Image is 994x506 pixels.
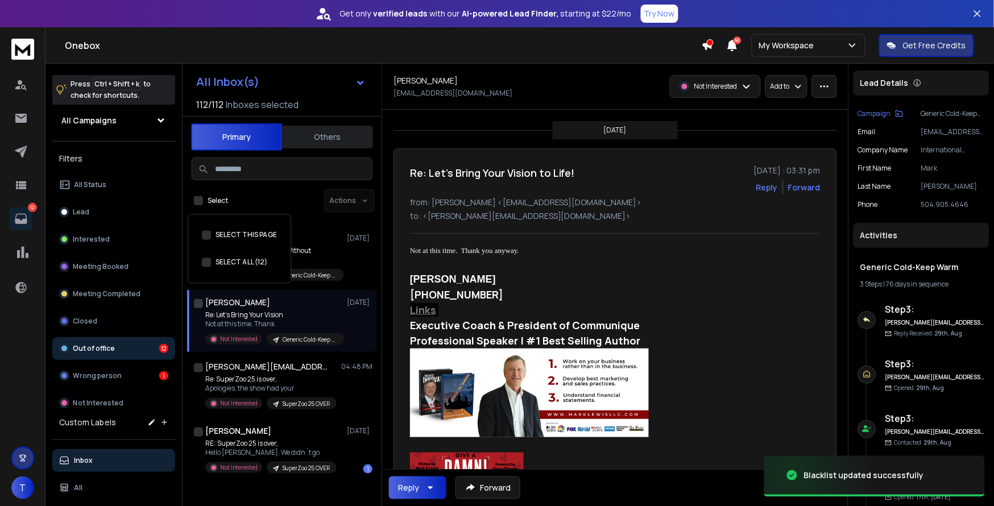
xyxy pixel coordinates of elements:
[734,36,742,44] span: 50
[339,8,632,19] p: Get only with our starting at $22/mo
[283,464,330,472] p: SuperZoo 25 OVER
[879,34,974,57] button: Get Free Credits
[754,165,821,176] p: [DATE] : 03:31 pm
[65,39,702,52] h1: Onebox
[205,375,337,384] p: Re: SuperZoo 25 is over,
[389,476,446,499] button: Reply
[410,303,436,317] a: Links
[52,228,175,251] button: Interested
[921,182,985,191] p: [PERSON_NAME]
[73,344,115,353] p: Out of office
[921,164,985,173] p: Mark
[74,483,82,492] p: All
[885,318,985,327] h6: [PERSON_NAME][EMAIL_ADDRESS][DOMAIN_NAME]
[61,115,117,126] h1: All Campaigns
[11,39,34,60] img: logo
[220,399,258,408] p: Not Interested
[455,476,520,499] button: Forward
[73,399,123,408] p: Not Interested
[52,255,175,278] button: Meeting Booked
[894,438,952,447] p: Contacted
[283,335,337,344] p: Generic Cold-Keep Warm
[921,200,985,209] p: 504.905.4646
[11,476,34,499] button: T
[410,165,575,181] h1: Re: Let’s Bring Your Vision to Life!
[462,8,558,19] strong: AI-powered Lead Finder,
[858,200,878,209] p: Phone
[858,146,908,155] p: Company Name
[226,98,299,111] h3: Inboxes selected
[205,439,337,448] p: RE: SuperZoo 25 is over,
[59,417,116,428] h3: Custom Labels
[93,77,141,90] span: Ctrl + Shift + k
[854,223,989,248] div: Activities
[205,361,330,372] h1: [PERSON_NAME][EMAIL_ADDRESS][DOMAIN_NAME]
[410,245,742,256] div: Not at this time. Thank you anyway.
[644,8,675,19] p: Try Now
[52,364,175,387] button: Wrong person1
[398,482,419,493] div: Reply
[860,77,909,89] p: Lead Details
[641,5,678,23] button: Try Now
[921,109,985,118] p: Generic Cold-Keep Warm
[410,318,640,332] span: Executive Coach & President of Communique
[860,262,983,273] h1: Generic Cold-Keep Warm
[52,151,175,167] h3: Filters
[71,78,151,101] p: Press to check for shortcuts.
[74,456,93,465] p: Inbox
[52,337,175,360] button: Out of office12
[858,109,891,118] p: Campaign
[205,297,270,308] h1: [PERSON_NAME]
[73,317,97,326] p: Closed
[903,40,966,51] p: Get Free Credits
[860,280,983,289] div: |
[885,428,985,436] h6: [PERSON_NAME][EMAIL_ADDRESS][DOMAIN_NAME]
[208,196,228,205] label: Select
[205,384,337,393] p: Apologies, the show had your
[52,201,175,223] button: Lead
[73,208,89,217] p: Lead
[858,182,891,191] p: Last Name
[410,197,821,208] p: from: [PERSON_NAME] <[EMAIL_ADDRESS][DOMAIN_NAME]>
[860,279,883,289] span: 3 Steps
[205,448,337,457] p: Hello [PERSON_NAME], We didn´t go
[788,182,821,193] div: Forward
[921,127,985,136] p: [EMAIL_ADDRESS][DOMAIN_NAME]
[410,273,496,285] span: [PERSON_NAME]
[887,279,949,289] span: 76 days in sequence
[885,357,985,371] h6: Step 3 :
[52,109,175,132] button: All Campaigns
[52,173,175,196] button: All Status
[756,182,778,193] button: Reply
[410,334,641,347] font: Professional Speaker | #1 Best Selling Author
[73,262,129,271] p: Meeting Booked
[73,289,140,298] p: Meeting Completed
[894,329,963,338] p: Reply Received
[935,329,963,337] span: 29th, Aug
[917,384,945,392] span: 29th, Aug
[28,203,37,212] p: 12
[159,371,168,380] div: 1
[196,76,259,88] h1: All Inbox(s)
[347,426,372,436] p: [DATE]
[205,320,342,329] p: Not at this time. Thank
[220,335,258,343] p: Not Interested
[373,8,427,19] strong: verified leads
[205,310,342,320] p: Re: Let’s Bring Your Vision
[191,123,282,151] button: Primary
[410,210,821,222] p: to: <[PERSON_NAME][EMAIL_ADDRESS][DOMAIN_NAME]>
[885,302,985,316] h6: Step 3 :
[921,146,985,155] p: International Business Machines
[341,362,372,371] p: 04:48 PM
[52,392,175,414] button: Not Interested
[52,310,175,333] button: Closed
[410,453,524,481] img: AIorK4y4mXwVKenDvUbhRI7zv2W1p7--vGA0Cl9GCQtdekuYDcDN6VoQJOWGULyGBso1Gbjko5Y_B6k
[804,470,924,481] div: Blacklist updated successfully
[52,449,175,472] button: Inbox
[216,231,277,240] label: SELECT THIS PAGE
[283,271,337,280] p: Generic Cold-Keep Warm
[694,82,738,91] p: Not Interested
[282,125,373,150] button: Others
[10,208,32,230] a: 12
